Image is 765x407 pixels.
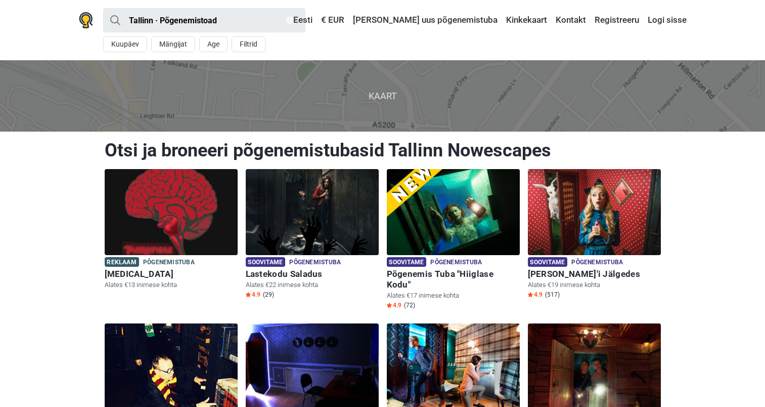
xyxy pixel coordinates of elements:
span: 4.9 [387,301,401,309]
img: Star [528,292,533,297]
img: Star [246,292,251,297]
h1: Otsi ja broneeri põgenemistubasid Tallinn Nowescapes [105,139,661,161]
span: (517) [545,291,560,299]
img: Paranoia [105,169,238,255]
button: Filtrid [232,36,265,52]
input: proovi “Tallinn” [103,8,305,32]
p: Alates €17 inimese kohta [387,291,520,300]
a: Logi sisse [645,11,687,29]
h6: [MEDICAL_DATA] [105,269,238,279]
a: [PERSON_NAME] uus põgenemistuba [350,11,500,29]
span: 4.9 [246,291,260,299]
span: (72) [404,301,415,309]
a: Kinkekaart [504,11,550,29]
span: Põgenemistuba [571,257,623,268]
h6: Lastekodu Saladus [246,269,379,279]
button: Mängijat [151,36,195,52]
span: Soovitame [246,257,286,267]
span: Soovitame [387,257,427,267]
a: € EUR [319,11,347,29]
img: Nowescape logo [79,12,93,28]
button: Age [199,36,228,52]
img: Star [387,303,392,308]
a: Eesti [284,11,315,29]
span: Soovitame [528,257,568,267]
span: Reklaam [105,257,139,267]
button: Kuupäev [103,36,147,52]
span: Põgenemistuba [289,257,341,268]
img: Põgenemis Tuba "Hiiglase Kodu" [387,169,520,255]
a: Põgenemis Tuba "Hiiglase Kodu" Soovitame Põgenemistuba Põgenemis Tuba "Hiiglase Kodu" Alates €17 ... [387,169,520,312]
p: Alates €13 inimese kohta [105,280,238,290]
h6: Põgenemis Tuba "Hiiglase Kodu" [387,269,520,290]
p: Alates €22 inimese kohta [246,280,379,290]
h6: [PERSON_NAME]'i Jälgedes [528,269,661,279]
img: Lastekodu Saladus [246,169,379,255]
a: Paranoia Reklaam Põgenemistuba [MEDICAL_DATA] Alates €13 inimese kohta [105,169,238,292]
span: Põgenemistuba [430,257,482,268]
a: Alice'i Jälgedes Soovitame Põgenemistuba [PERSON_NAME]'i Jälgedes Alates €19 inimese kohta Star4.... [528,169,661,301]
a: Registreeru [592,11,642,29]
a: Lastekodu Saladus Soovitame Põgenemistuba Lastekodu Saladus Alates €22 inimese kohta Star4.9 (29) [246,169,379,301]
a: Kontakt [553,11,589,29]
img: Alice'i Jälgedes [528,169,661,255]
span: (29) [263,291,274,299]
img: Eesti [286,17,293,24]
span: 4.9 [528,291,543,299]
p: Alates €19 inimese kohta [528,280,661,290]
span: Põgenemistuba [143,257,195,268]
